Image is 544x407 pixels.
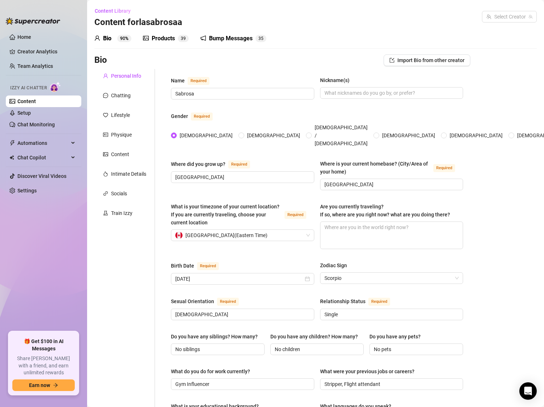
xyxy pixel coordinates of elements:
span: Required [191,113,213,121]
span: import [389,58,394,63]
div: Chatting [111,91,131,99]
div: Do you have any siblings? How many? [171,333,258,341]
span: notification [200,35,206,41]
sup: 39 [178,35,189,42]
input: Birth Date [175,275,303,283]
span: Are you currently traveling? If so, where are you right now? what are you doing there? [320,204,450,217]
input: Where did you grow up? [175,173,308,181]
div: Lifestyle [111,111,130,119]
span: Required [433,164,455,172]
span: Required [228,160,250,168]
input: What were your previous jobs or careers? [324,380,458,388]
span: Scorpio [324,273,459,284]
div: What were your previous jobs or careers? [320,367,414,375]
a: Home [17,34,31,40]
span: Import Bio from other creator [397,57,465,63]
span: team [528,15,533,19]
span: [DEMOGRAPHIC_DATA] [379,131,438,139]
div: Where is your current homebase? (City/Area of your home) [320,160,431,176]
span: 5 [261,36,263,41]
span: Required [368,298,390,306]
div: Nickname(s) [320,76,349,84]
span: Izzy AI Chatter [10,85,47,91]
label: Sexual Orientation [171,297,247,306]
input: Nickname(s) [324,89,458,97]
a: Discover Viral Videos [17,173,66,179]
a: Chat Monitoring [17,122,55,127]
div: Content [111,150,129,158]
span: heart [103,113,108,118]
img: AI Chatter [50,82,61,92]
div: Name [171,77,185,85]
div: Personal Info [111,72,141,80]
span: thunderbolt [9,140,15,146]
h3: Content for lasabrosaa [94,17,182,28]
h3: Bio [94,54,107,66]
input: Relationship Status [324,310,458,318]
div: Socials [111,190,127,198]
span: arrow-right [53,383,58,388]
span: Required [285,211,306,219]
label: What do you do for work currently? [171,367,255,375]
span: Content Library [95,8,131,14]
span: picture [143,35,149,41]
input: What do you do for work currently? [175,380,308,388]
a: Creator Analytics [17,46,75,57]
span: [DEMOGRAPHIC_DATA] [177,131,236,139]
span: Automations [17,137,69,149]
div: Zodiac Sign [320,261,347,269]
span: [DEMOGRAPHIC_DATA] / [DEMOGRAPHIC_DATA] [312,123,371,147]
div: Products [152,34,175,43]
input: Do you have any children? How many? [275,345,358,353]
span: link [103,191,108,196]
img: ca [175,232,183,239]
input: Do you have any siblings? How many? [175,345,259,353]
span: 🎁 Get $100 in AI Messages [12,338,75,352]
input: Sexual Orientation [175,310,308,318]
span: What is your timezone of your current location? If you are currently traveling, choose your curre... [171,204,279,225]
div: Bio [103,34,111,43]
div: Sexual Orientation [171,297,214,305]
span: Required [217,298,239,306]
input: Name [175,90,308,98]
input: Do you have any pets? [374,345,457,353]
label: Do you have any siblings? How many? [171,333,263,341]
label: Zodiac Sign [320,261,352,269]
span: idcard [103,132,108,137]
label: Relationship Status [320,297,398,306]
div: Intimate Details [111,170,146,178]
button: Import Bio from other creator [384,54,470,66]
span: [DEMOGRAPHIC_DATA] [447,131,506,139]
span: picture [103,152,108,157]
div: Where did you grow up? [171,160,225,168]
sup: 90% [117,35,131,42]
label: What were your previous jobs or careers? [320,367,420,375]
div: Open Intercom Messenger [519,382,537,400]
span: [DEMOGRAPHIC_DATA] [244,131,303,139]
input: Where is your current homebase? (City/Area of your home) [324,180,458,188]
div: Do you have any pets? [369,333,421,341]
label: Where is your current homebase? (City/Area of your home) [320,160,463,176]
a: Content [17,98,36,104]
sup: 35 [255,35,266,42]
img: logo-BBDzfeDw.svg [6,17,60,25]
span: Chat Copilot [17,152,69,163]
label: Do you have any children? How many? [270,333,363,341]
span: 3 [258,36,261,41]
label: Gender [171,112,221,121]
span: 9 [183,36,186,41]
label: Name [171,76,217,85]
span: user [103,73,108,78]
div: Physique [111,131,132,139]
label: Birth Date [171,261,227,270]
button: Earn nowarrow-right [12,379,75,391]
div: Birth Date [171,262,194,270]
label: Where did you grow up? [171,160,258,168]
div: What do you do for work currently? [171,367,250,375]
a: Team Analytics [17,63,53,69]
a: Settings [17,188,37,194]
button: Content Library [94,5,136,17]
div: Do you have any children? How many? [270,333,358,341]
img: Chat Copilot [9,155,14,160]
span: 3 [181,36,183,41]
